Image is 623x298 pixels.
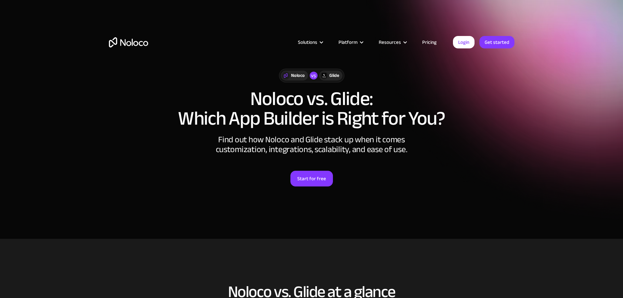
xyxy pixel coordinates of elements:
a: Start for free [290,171,333,186]
div: Solutions [290,38,330,46]
a: Get started [479,36,514,48]
div: vs [310,72,318,79]
div: Resources [371,38,414,46]
div: Platform [338,38,357,46]
div: Solutions [298,38,317,46]
a: Pricing [414,38,445,46]
a: home [109,37,148,47]
div: Platform [330,38,371,46]
h1: Noloco vs. Glide: Which App Builder is Right for You? [109,89,514,128]
div: Find out how Noloco and Glide stack up when it comes customization, integrations, scalability, an... [214,135,410,154]
div: Glide [329,72,339,79]
div: Resources [379,38,401,46]
div: Noloco [291,72,305,79]
a: Login [453,36,475,48]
